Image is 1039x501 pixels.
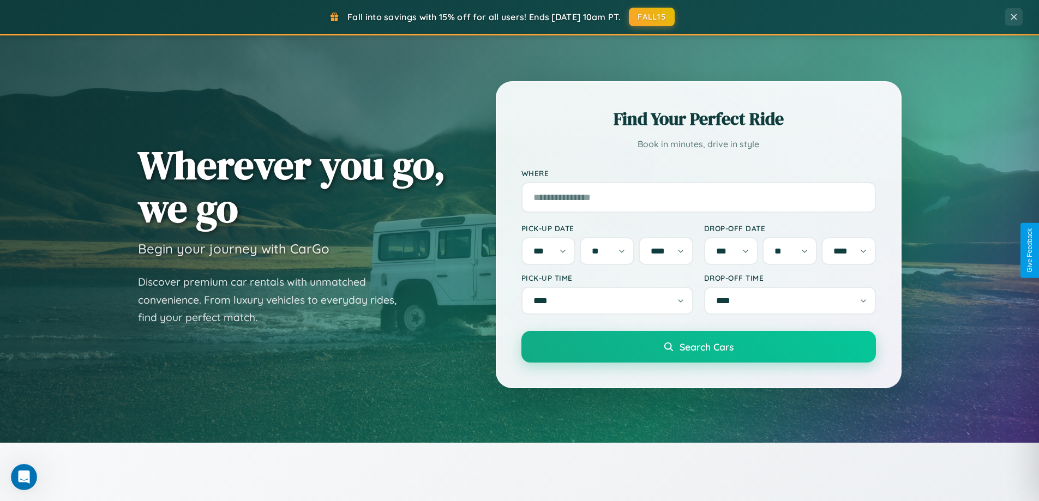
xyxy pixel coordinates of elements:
[138,273,411,327] p: Discover premium car rentals with unmatched convenience. From luxury vehicles to everyday rides, ...
[704,273,876,282] label: Drop-off Time
[138,143,446,230] h1: Wherever you go, we go
[704,224,876,233] label: Drop-off Date
[521,273,693,282] label: Pick-up Time
[521,136,876,152] p: Book in minutes, drive in style
[11,464,37,490] iframe: Intercom live chat
[521,168,876,178] label: Where
[521,331,876,363] button: Search Cars
[521,107,876,131] h2: Find Your Perfect Ride
[347,11,621,22] span: Fall into savings with 15% off for all users! Ends [DATE] 10am PT.
[138,240,329,257] h3: Begin your journey with CarGo
[521,224,693,233] label: Pick-up Date
[680,341,734,353] span: Search Cars
[1026,228,1034,273] div: Give Feedback
[629,8,675,26] button: FALL15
